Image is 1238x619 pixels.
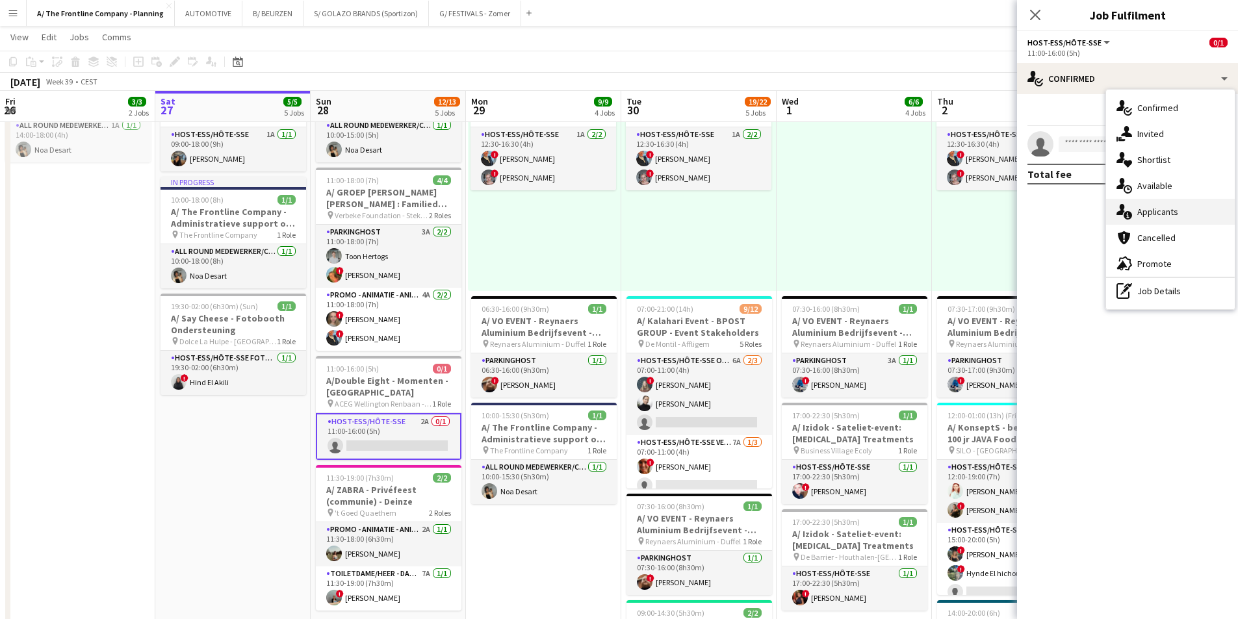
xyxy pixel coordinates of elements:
[433,364,451,373] span: 0/1
[1137,128,1164,140] span: Invited
[1027,38,1102,47] span: Host-ess/Hôte-sse
[316,288,461,351] app-card-role: Promo - Animatie - Animation4A2/211:00-18:00 (7h)![PERSON_NAME]![PERSON_NAME]
[782,509,927,611] div: 17:00-22:30 (5h30m)1/1A/ Izidok - Sateliet-event: [MEDICAL_DATA] Treatments De Barrier - Houthale...
[905,97,923,107] span: 6/6
[1027,38,1112,47] button: Host-ess/Hôte-sse
[745,97,771,107] span: 19/22
[587,446,606,455] span: 1 Role
[937,460,1083,523] app-card-role: Host-ess/Hôte-sse5A2/212:00-19:00 (7h)[PERSON_NAME]![PERSON_NAME]
[64,29,94,45] a: Jobs
[10,31,29,43] span: View
[429,210,451,220] span: 2 Roles
[10,75,40,88] div: [DATE]
[482,304,549,314] span: 06:30-16:00 (9h30m)
[626,435,772,517] app-card-role: Host-ess/Hôte-sse Vestiaire7A1/307:00-11:00 (4h)![PERSON_NAME]
[335,399,432,409] span: ACEG Wellington Renbaan - [GEOGRAPHIC_DATA]
[1137,180,1172,192] span: Available
[801,339,896,349] span: Reynaers Aluminium - Duffel
[782,403,927,504] div: 17:00-22:30 (5h30m)1/1A/ Izidok - Sateliet-event: [MEDICAL_DATA] Treatments Business Village Ecol...
[782,528,927,551] h3: A/ Izidok - Sateliet-event: [MEDICAL_DATA] Treatments
[3,103,16,118] span: 26
[161,312,306,336] h3: A/ Say Cheese - Fotobooth Ondersteuning
[70,31,89,43] span: Jobs
[936,96,1082,190] div: 12:30-16:30 (4h)2/2 Gent1 RoleHost-ess/Hôte-sse1A2/212:30-16:30 (4h)![PERSON_NAME]![PERSON_NAME]
[316,95,331,107] span: Sun
[905,108,925,118] div: 4 Jobs
[471,315,617,338] h3: A/ VO EVENT - Reynaers Aluminium Bedrijfsevent - PARKING LEVERANCIERS - 29/09 tem 06/10
[161,127,306,171] app-card-role: Host-ess/Hôte-sse1A1/109:00-18:00 (9h)[PERSON_NAME]
[316,566,461,611] app-card-role: Toiletdame/heer - dame/monsieur des toilettes7A1/111:30-19:00 (7h30m)![PERSON_NAME]
[434,97,460,107] span: 12/13
[316,522,461,566] app-card-role: Promo - Animatie - Animation2A1/111:30-18:00 (6h30m)[PERSON_NAME]
[283,97,302,107] span: 5/5
[316,413,461,460] app-card-role: Host-ess/Hôte-sse2A0/111:00-16:00 (5h)
[326,175,379,185] span: 11:00-18:00 (7h)
[471,296,617,398] div: 06:30-16:00 (9h30m)1/1A/ VO EVENT - Reynaers Aluminium Bedrijfsevent - PARKING LEVERANCIERS - 29/...
[936,127,1082,190] app-card-role: Host-ess/Hôte-sse1A2/212:30-16:30 (4h)![PERSON_NAME]![PERSON_NAME]
[42,31,57,43] span: Edit
[899,411,917,420] span: 1/1
[471,460,617,504] app-card-role: All Round medewerker/collaborateur1/110:00-15:30 (5h30m)Noa Desart
[948,608,1000,618] span: 14:00-20:00 (6h)
[429,1,521,26] button: G/ FESTIVALS - Zomer
[491,151,498,158] span: !
[626,296,772,488] app-job-card: 07:00-21:00 (14h)9/12A/ Kalahari Event - BPOST GROUP - Event Stakeholders De Montil - Affligem5 R...
[743,501,762,511] span: 1/1
[937,422,1083,445] h3: A/ KonseptS - bedrijfsevent 100 jr JAVA Foodservice
[595,108,615,118] div: 4 Jobs
[161,177,306,288] div: In progress10:00-18:00 (8h)1/1A/ The Frontline Company - Administratieve support op TFC Kantoor T...
[637,501,704,511] span: 07:30-16:00 (8h30m)
[937,353,1083,398] app-card-role: Parkinghost1/107:30-17:00 (9h30m)![PERSON_NAME]
[792,411,860,420] span: 17:00-22:30 (5h30m)
[898,552,917,562] span: 1 Role
[175,1,242,26] button: AUTOMOTIVE
[948,411,1019,420] span: 12:00-01:00 (13h) (Fri)
[161,351,306,395] app-card-role: Host-ess/Hôte-sse Fotobooth1/119:30-02:00 (6h30m)!Hind El Akili
[645,537,741,546] span: Reynaers Aluminium - Duffel
[277,336,296,346] span: 1 Role
[956,446,1048,455] span: SILO - [GEOGRAPHIC_DATA]
[433,473,451,483] span: 2/2
[242,1,303,26] button: B/ BEURZEN
[743,608,762,618] span: 2/2
[743,537,762,546] span: 1 Role
[469,103,488,118] span: 29
[899,304,917,314] span: 1/1
[588,304,606,314] span: 1/1
[647,459,654,466] span: !
[898,446,917,455] span: 1 Role
[471,127,616,190] app-card-role: Host-ess/Hôte-sse1A2/212:30-16:30 (4h)![PERSON_NAME]![PERSON_NAME]
[128,97,146,107] span: 3/3
[645,339,710,349] span: De Montil - Affligem
[1209,38,1228,47] span: 0/1
[957,502,965,510] span: !
[937,403,1083,595] div: 12:00-01:00 (13h) (Fri)7/8A/ KonseptS - bedrijfsevent 100 jr JAVA Foodservice SILO - [GEOGRAPHIC_...
[336,330,344,338] span: !
[1137,232,1176,244] span: Cancelled
[5,118,151,162] app-card-role: All Round medewerker/collaborateur1A1/114:00-18:00 (4h)Noa Desart
[937,296,1083,398] app-job-card: 07:30-17:00 (9h30m)1/1A/ VO EVENT - Reynaers Aluminium Bedrijfsevent - PARKING LEVERANCIERS - 29/...
[626,96,771,190] app-job-card: 12:30-16:30 (4h)2/2 Gent1 RoleHost-ess/Hôte-sse1A2/212:30-16:30 (4h)![PERSON_NAME]![PERSON_NAME]
[490,446,568,455] span: The Frontline Company
[782,422,927,445] h3: A/ Izidok - Sateliet-event: [MEDICAL_DATA] Treatments
[782,460,927,504] app-card-role: Host-ess/Hôte-sse1/117:00-22:30 (5h30m)![PERSON_NAME]
[471,422,617,445] h3: A/ The Frontline Company - Administratieve support op TFC Kantoor
[5,29,34,45] a: View
[471,96,616,190] app-job-card: 12:30-16:30 (4h)2/2 Gent1 RoleHost-ess/Hôte-sse1A2/212:30-16:30 (4h)![PERSON_NAME]![PERSON_NAME]
[336,311,344,319] span: !
[957,151,964,158] span: !
[432,399,451,409] span: 1 Role
[471,403,617,504] div: 10:00-15:30 (5h30m)1/1A/ The Frontline Company - Administratieve support op TFC Kantoor The Front...
[161,244,306,288] app-card-role: All Round medewerker/collaborateur1/110:00-18:00 (8h)Noa Desart
[43,77,75,86] span: Week 39
[594,97,612,107] span: 9/9
[626,494,772,595] app-job-card: 07:30-16:00 (8h30m)1/1A/ VO EVENT - Reynaers Aluminium Bedrijfsevent - PARKING LEVERANCIERS - 29/...
[626,512,772,536] h3: A/ VO EVENT - Reynaers Aluminium Bedrijfsevent - PARKING LEVERANCIERS - 29/09 tem 06/10
[161,294,306,395] app-job-card: 19:30-02:00 (6h30m) (Sun)1/1A/ Say Cheese - Fotobooth Ondersteuning Dolce La Hulpe - [GEOGRAPHIC_...
[336,590,344,598] span: !
[81,77,97,86] div: CEST
[898,339,917,349] span: 1 Role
